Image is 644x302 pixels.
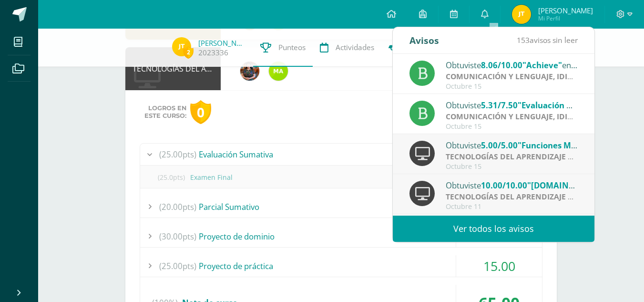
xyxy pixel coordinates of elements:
a: Punteos [253,29,313,67]
span: avisos sin leer [517,35,578,45]
img: 75b6448d1a55a94fef22c1dfd553517b.png [269,62,288,81]
span: "Funciones Matemáticas" [518,140,619,151]
span: 2 [183,46,194,58]
span: (25.00pts) [159,144,196,165]
div: | Proyecto de dominio [446,191,578,202]
span: "Achieve" [522,60,562,71]
div: Octubre 15 [446,83,578,91]
div: Obtuviste en [446,99,578,111]
a: [PERSON_NAME] [198,38,246,48]
a: 2023336 [198,48,228,58]
div: Avisos [409,27,439,53]
div: Proyecto de dominio [140,226,542,247]
div: TECNOLOGÍAS DEL APRENDIZAJE Y LA COMUNICACIÓN [125,47,221,90]
img: fc24f795141394356791331be0bd62f8.png [512,5,531,24]
span: Logros en este curso: [144,104,186,120]
span: [PERSON_NAME] [538,6,593,15]
div: Parcial Sumativo [140,196,542,218]
div: 15.00 [456,255,542,277]
span: 8.06/10.00 [481,60,522,71]
a: Ver todos los avisos [393,216,594,242]
span: 5.00/5.00 [481,140,518,151]
div: 0 [190,100,211,125]
a: Trayectoria [381,29,450,67]
div: Obtuviste en [446,179,578,191]
span: (25.00pts) [159,255,196,277]
div: Octubre 15 [446,123,578,131]
span: 10.00/10.00 [481,180,527,191]
div: Proyecto de práctica [140,255,542,277]
div: Octubre 15 [446,163,578,171]
div: | Proyecto de dominio [446,71,578,82]
span: Mi Perfil [538,14,593,22]
span: 153 [517,35,530,45]
div: Octubre 11 [446,203,578,211]
span: (20.00pts) [159,196,196,218]
span: Punteos [278,42,306,52]
div: Evaluación Sumativa [140,144,542,165]
div: Obtuviste en [446,59,578,71]
span: (30.00pts) [159,226,196,247]
div: | Evaluación Sumativa [446,111,578,122]
img: 60a759e8b02ec95d430434cf0c0a55c7.png [240,62,259,81]
span: Actividades [336,42,374,52]
div: Obtuviste en [446,139,578,151]
strong: COMUNICACIÓN Y LENGUAJE, IDIOMA ESPAÑOL [446,71,622,82]
div: | Proyecto de práctica [446,151,578,162]
strong: COMUNICACIÓN Y LENGUAJE, IDIOMA ESPAÑOL [446,111,622,122]
div: Examen Final [140,167,542,188]
a: Actividades [313,29,381,67]
span: "[DOMAIN_NAME]" [527,180,603,191]
span: 5.31/7.50 [481,100,518,111]
img: fc24f795141394356791331be0bd62f8.png [172,37,191,56]
span: (25.0pts) [152,167,190,188]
